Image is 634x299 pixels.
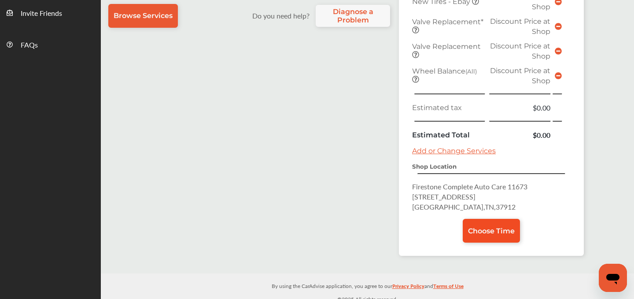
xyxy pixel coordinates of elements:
span: Discount Price at Shop [490,66,550,85]
a: Terms of Use [433,281,464,295]
iframe: Button to launch messaging window [599,264,627,292]
span: Choose Time [468,227,515,235]
span: Discount Price at Shop [490,17,550,36]
a: Privacy Policy [392,281,424,295]
a: Diagnose a Problem [316,5,390,27]
span: [GEOGRAPHIC_DATA] , TN , 37912 [412,202,516,212]
span: Firestone Complete Auto Care 11673 [412,181,527,192]
a: Browse Services [108,4,178,28]
span: Valve Replacement [412,42,481,51]
a: Add or Change Services [412,147,496,155]
span: Valve Replacement* [412,18,483,26]
td: Estimated Total [410,128,487,142]
strong: Shop Location [412,163,457,170]
td: $0.00 [487,128,553,142]
small: (All) [465,68,477,75]
span: Wheel Balance [412,67,477,75]
span: Discount Price at Shop [490,42,550,60]
p: By using the CarAdvise application, you agree to our and [101,281,634,290]
span: Invite Friends [21,8,62,19]
span: FAQs [21,40,38,51]
span: [STREET_ADDRESS] [412,192,475,202]
span: Diagnose a Problem [320,7,386,24]
td: Estimated tax [410,100,487,115]
td: $0.00 [487,100,553,115]
label: Do you need help? [248,11,313,21]
span: Browse Services [114,11,173,20]
a: Choose Time [463,219,520,243]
